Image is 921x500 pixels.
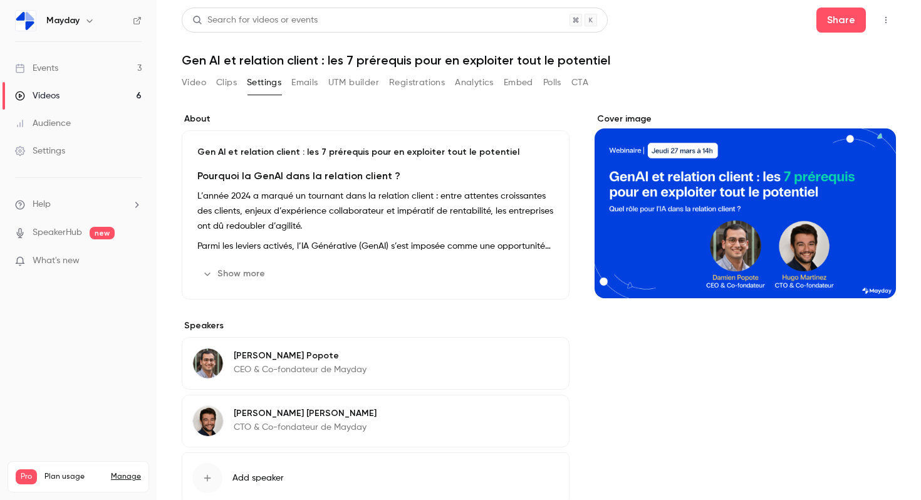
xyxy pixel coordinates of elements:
[234,407,377,420] p: [PERSON_NAME] [PERSON_NAME]
[571,73,588,93] button: CTA
[182,73,206,93] button: Video
[33,254,80,268] span: What's new
[216,73,237,93] button: Clips
[33,198,51,211] span: Help
[595,113,896,125] label: Cover image
[234,363,367,376] p: CEO & Co-fondateur de Mayday
[44,472,103,482] span: Plan usage
[328,73,379,93] button: UTM builder
[90,227,115,239] span: new
[193,348,223,378] img: Damien Popote
[197,264,273,284] button: Show more
[455,73,494,93] button: Analytics
[232,472,284,484] span: Add speaker
[182,53,896,68] h1: Gen AI et relation client : les 7 prérequis pour en exploiter tout le potentiel
[197,189,554,234] p: L’année 2024 a marqué un tournant dans la relation client : entre attentes croissantes des client...
[193,406,223,436] img: Hugo Martinez
[595,113,896,298] section: Cover image
[33,226,82,239] a: SpeakerHub
[234,421,377,434] p: CTO & Co-fondateur de Mayday
[182,337,570,390] div: Damien Popote[PERSON_NAME] PopoteCEO & Co-fondateur de Mayday
[192,14,318,27] div: Search for videos or events
[16,11,36,31] img: Mayday
[182,395,570,447] div: Hugo Martinez[PERSON_NAME] [PERSON_NAME]CTO & Co-fondateur de Mayday
[46,14,80,27] h6: Mayday
[197,146,554,159] p: Gen AI et relation client : les 7 prérequis pour en exploiter tout le potentiel
[234,350,367,362] p: [PERSON_NAME] Popote
[876,10,896,30] button: Top Bar Actions
[389,73,445,93] button: Registrations
[197,170,400,182] strong: Pourquoi la GenAI dans la relation client ?
[15,117,71,130] div: Audience
[15,198,142,211] li: help-dropdown-opener
[127,256,142,267] iframe: Noticeable Trigger
[15,62,58,75] div: Events
[182,320,570,332] label: Speakers
[504,73,533,93] button: Embed
[15,90,60,102] div: Videos
[182,113,570,125] label: About
[543,73,561,93] button: Polls
[15,145,65,157] div: Settings
[16,469,37,484] span: Pro
[247,73,281,93] button: Settings
[197,239,554,254] p: Parmi les leviers activés, l’IA Générative (GenAI) s’est imposée comme une opportunité incontourn...
[111,472,141,482] a: Manage
[816,8,866,33] button: Share
[291,73,318,93] button: Emails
